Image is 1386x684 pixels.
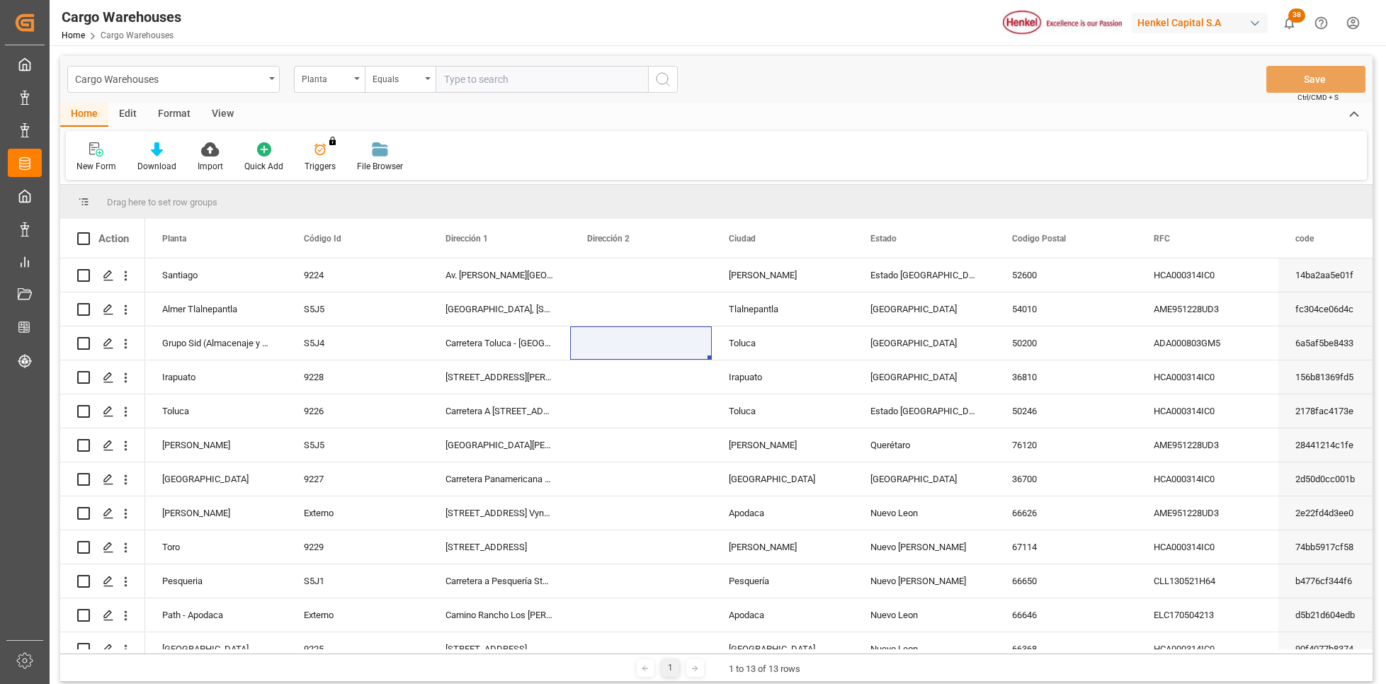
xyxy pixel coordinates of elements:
div: Toro [145,530,287,564]
div: HCA000314IC0 [1137,360,1278,394]
div: Carretera Panamericana tramo [GEOGRAPHIC_DATA][PERSON_NAME][GEOGRAPHIC_DATA] 312, Puerta 2 [428,462,570,496]
div: Nuevo Leon [853,496,995,530]
div: Irapuato [145,360,287,394]
span: Dirección 2 [587,234,630,244]
div: CLL130521H64 [1137,564,1278,598]
div: Carretera Toluca - [GEOGRAPHIC_DATA] Km. 1.5, [GEOGRAPHIC_DATA][PERSON_NAME] (antes [GEOGRAPHIC_D... [428,326,570,360]
div: Press SPACE to select this row. [60,258,145,292]
div: [GEOGRAPHIC_DATA] [145,632,287,666]
div: Externo [287,496,428,530]
div: Querétaro [853,428,995,462]
div: Press SPACE to select this row. [60,292,145,326]
div: Estado [GEOGRAPHIC_DATA] [853,258,995,292]
div: Estado [GEOGRAPHIC_DATA] [853,394,995,428]
div: Press SPACE to select this row. [60,326,145,360]
div: Toluca [712,326,853,360]
div: Almer Tlalnepantla [145,292,287,326]
div: [PERSON_NAME] [712,530,853,564]
span: Planta [162,234,186,244]
div: Nuevo [PERSON_NAME] [853,530,995,564]
div: S5J5 [287,292,428,326]
div: Action [98,232,129,245]
div: S5J1 [287,564,428,598]
img: Henkel%20logo.jpg_1689854090.jpg [1003,11,1122,35]
div: [GEOGRAPHIC_DATA][PERSON_NAME], Acceso III, Lote 10 [428,428,570,462]
div: Tlalnepantla [712,292,853,326]
div: 9226 [287,394,428,428]
div: [GEOGRAPHIC_DATA] [145,462,287,496]
div: Apodaca [712,496,853,530]
input: Type to search [436,66,648,93]
div: Pesquería [712,564,853,598]
div: Home [60,103,108,127]
button: Save [1266,66,1365,93]
div: [PERSON_NAME] [712,428,853,462]
div: [STREET_ADDRESS][PERSON_NAME] [428,360,570,394]
div: Av. [PERSON_NAME][GEOGRAPHIC_DATA]/N, [GEOGRAPHIC_DATA] [428,258,570,292]
div: [PERSON_NAME] [145,428,287,462]
div: 9228 [287,360,428,394]
div: [GEOGRAPHIC_DATA] [853,360,995,394]
div: ADA000803GM5 [1137,326,1278,360]
button: open menu [294,66,365,93]
button: show 38 new notifications [1273,7,1305,39]
div: [STREET_ADDRESS] Vynmsa Aero Industrial Park [428,496,570,530]
div: Camino Rancho Los [PERSON_NAME] 700, Col. Misión De San [PERSON_NAME] [428,598,570,632]
div: [STREET_ADDRESS] [428,632,570,666]
div: Nuevo Leon [853,632,995,666]
div: 1 to 13 of 13 rows [729,662,800,676]
div: Press SPACE to select this row. [60,496,145,530]
div: [GEOGRAPHIC_DATA], [STREET_ADDRESS][PERSON_NAME] [428,292,570,326]
div: Carretera a Pesquería Sta. [PERSON_NAME] KM 11, [GEOGRAPHIC_DATA] frente a complejo Planta De Pro... [428,564,570,598]
div: 66626 [995,496,1137,530]
div: 9224 [287,258,428,292]
div: Grupo Sid (Almacenaje y Distribucion AVIOR) [145,326,287,360]
div: HCA000314IC0 [1137,394,1278,428]
div: HCA000314IC0 [1137,462,1278,496]
div: File Browser [357,160,403,173]
div: Irapuato [712,360,853,394]
div: 52600 [995,258,1137,292]
div: Press SPACE to select this row. [60,428,145,462]
div: Nuevo [PERSON_NAME] [853,564,995,598]
span: RFC [1154,234,1170,244]
div: [PERSON_NAME] [145,496,287,530]
div: Format [147,103,201,127]
div: Toluca [145,394,287,428]
div: 66646 [995,598,1137,632]
div: HCA000314IC0 [1137,632,1278,666]
div: Import [198,160,223,173]
span: Drag here to set row groups [107,197,217,207]
div: [GEOGRAPHIC_DATA] [853,462,995,496]
div: AME951228UD3 [1137,496,1278,530]
button: open menu [67,66,280,93]
div: [GEOGRAPHIC_DATA] [712,632,853,666]
div: [GEOGRAPHIC_DATA] [712,462,853,496]
div: [STREET_ADDRESS] [428,530,570,564]
div: Toluca [712,394,853,428]
div: Apodaca [712,598,853,632]
button: Henkel Capital S.A [1132,9,1273,36]
div: Equals [373,69,421,86]
div: Download [137,160,176,173]
div: S5J4 [287,326,428,360]
span: Ciudad [729,234,756,244]
span: 38 [1288,8,1305,23]
div: 9225 [287,632,428,666]
button: search button [648,66,678,93]
div: AME951228UD3 [1137,292,1278,326]
div: 9227 [287,462,428,496]
div: [PERSON_NAME] [712,258,853,292]
span: Estado [870,234,897,244]
div: New Form [76,160,116,173]
div: Press SPACE to select this row. [60,394,145,428]
div: 50200 [995,326,1137,360]
div: Henkel Capital S.A [1132,13,1268,33]
div: 50246 [995,394,1137,428]
span: Dirección 1 [445,234,488,244]
div: 36810 [995,360,1137,394]
div: Press SPACE to select this row. [60,598,145,632]
div: 66650 [995,564,1137,598]
div: Carretera A [STREET_ADDRESS][PERSON_NAME] [428,394,570,428]
div: AME951228UD3 [1137,428,1278,462]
